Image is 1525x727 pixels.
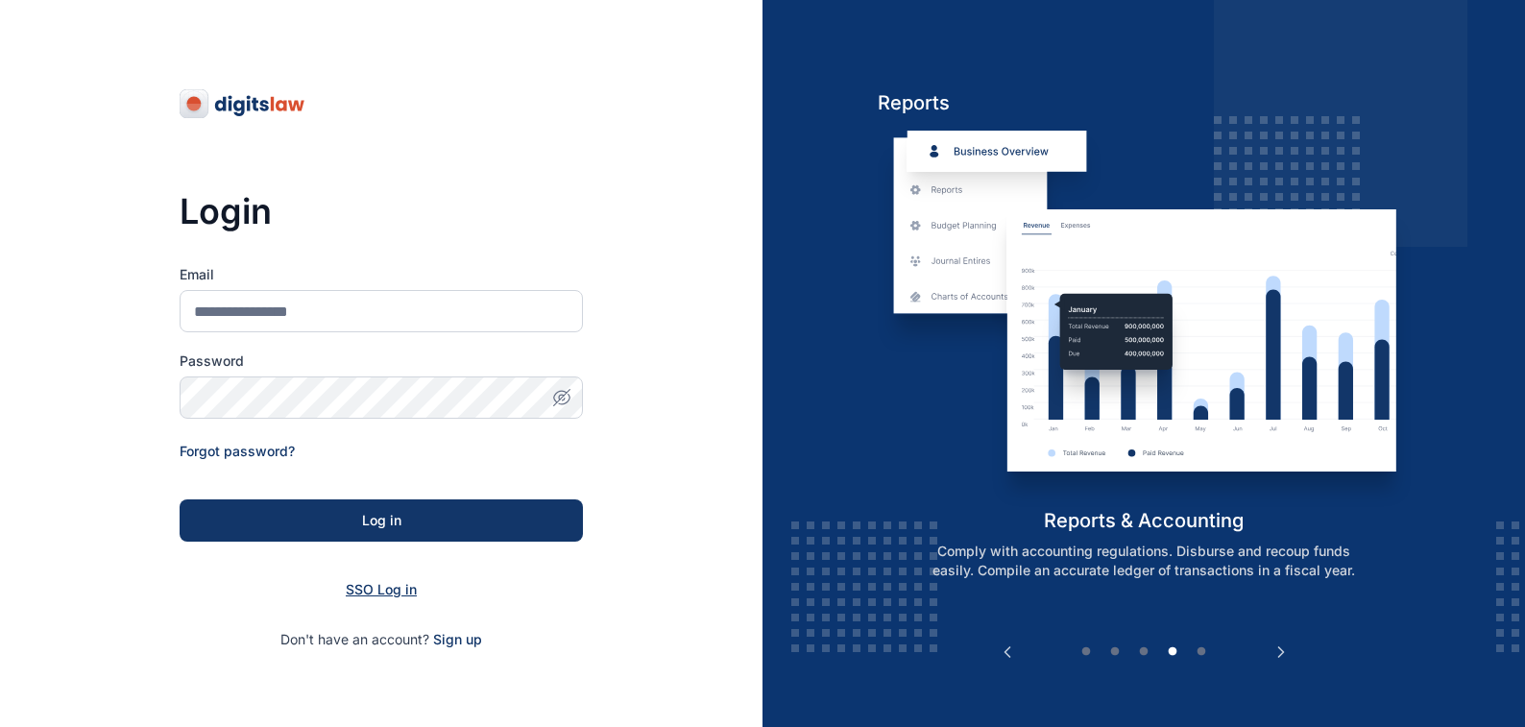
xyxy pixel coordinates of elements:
[898,542,1390,580] p: Comply with accounting regulations. Disburse and recoup funds easily. Compile an accurate ledger ...
[180,630,583,649] p: Don't have an account?
[433,631,482,647] a: Sign up
[180,88,306,119] img: digitslaw-logo
[1271,642,1291,662] button: Next
[1134,642,1153,662] button: 3
[1077,642,1096,662] button: 1
[878,507,1411,534] h5: reports & accounting
[1105,642,1125,662] button: 2
[180,265,583,284] label: Email
[998,642,1017,662] button: Previous
[878,131,1411,507] img: reports-and-accounting
[210,511,552,530] div: Log in
[1192,642,1211,662] button: 5
[878,89,1411,116] h5: Reports
[180,443,295,459] a: Forgot password?
[433,630,482,649] span: Sign up
[180,499,583,542] button: Log in
[180,192,583,230] h3: Login
[1163,642,1182,662] button: 4
[180,351,583,371] label: Password
[346,581,417,597] a: SSO Log in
